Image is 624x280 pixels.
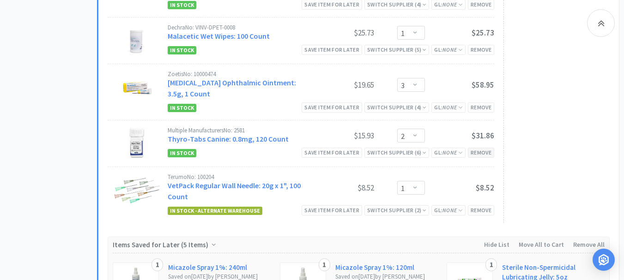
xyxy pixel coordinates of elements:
div: Remove [468,102,494,112]
div: Open Intercom Messenger [593,249,615,271]
a: [MEDICAL_DATA] Ophthalmic Ointment: 3.5g, 1 Count [168,78,296,98]
img: f41358ff0fa3466499341367abbf2908_18982.png [121,127,153,160]
div: Switch Supplier ( 6 ) [367,148,426,157]
i: None [442,1,457,8]
img: bb97d93f175847c2843d474e979efa42_27844.png [112,174,161,206]
span: $8.52 [476,183,494,193]
span: 5 Items [183,240,206,249]
div: 1 [319,258,330,271]
div: $25.73 [305,27,374,38]
span: In Stock - Alternate Warehouse [168,207,262,215]
span: GL: [434,207,463,214]
span: $58.95 [472,80,494,90]
div: $15.93 [305,130,374,141]
div: Save item for later [302,102,362,112]
a: Micazole Spray 1%: 240ml [168,262,247,272]
div: Save item for later [302,148,362,157]
span: $25.73 [472,28,494,38]
span: GL: [434,149,463,156]
span: GL: [434,104,463,111]
a: Malacetic Wet Wipes: 100 Count [168,31,270,41]
i: None [442,46,457,53]
div: Save item for later [302,205,362,215]
div: 1 [485,258,497,271]
span: In Stock [168,149,196,157]
span: In Stock [168,46,196,54]
div: Switch Supplier ( 2 ) [367,206,426,214]
a: VetPack Regular Wall Needle: 20g x 1", 100 Count [168,181,301,201]
div: Zoetis No: 10000474 [168,71,305,77]
img: 05406ce3d0254e33a0f78256240aef58_757515.png [121,71,153,103]
div: Switch Supplier ( 4 ) [367,103,426,112]
div: Terumo No: 100204 [168,174,305,180]
div: Remove [468,205,494,215]
a: Micazole Spray 1%: 120ml [335,262,414,272]
div: Multiple Manufacturers No: 2581 [168,127,305,133]
i: None [442,104,457,111]
div: Save item for later [302,45,362,54]
span: GL: [434,1,463,8]
div: Switch Supplier ( 5 ) [367,45,426,54]
div: $19.65 [305,79,374,90]
span: In Stock [168,104,196,112]
i: None [442,207,457,214]
img: ca200d84189142a4a9278d8adc8e872c_30540.png [120,24,153,57]
span: Items Saved for Later ( ) [113,240,211,249]
div: Remove [468,45,494,54]
div: 1 [151,258,163,271]
span: In Stock [168,1,196,9]
span: Remove All [573,240,605,249]
div: $8.52 [305,182,374,193]
span: $31.86 [472,131,494,141]
span: GL: [434,46,463,53]
div: Remove [468,148,494,157]
span: Move All to Cart [519,240,564,249]
a: Thyro-Tabs Canine: 0.8mg, 120 Count [168,134,289,143]
div: Dechra No: VINV-DPET-0008 [168,24,305,30]
i: None [442,149,457,156]
span: Hide List [484,240,509,249]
